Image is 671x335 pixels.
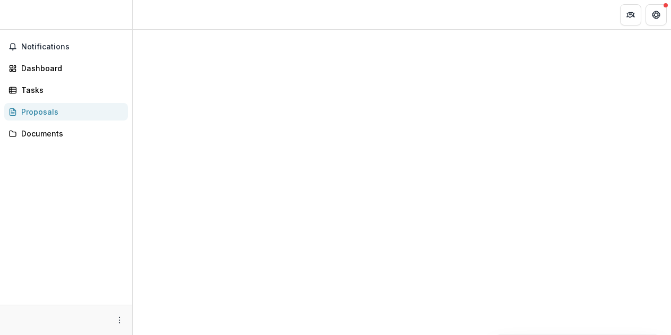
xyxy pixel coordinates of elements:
button: Notifications [4,38,128,55]
a: Proposals [4,103,128,121]
a: Documents [4,125,128,142]
button: Partners [620,4,641,25]
a: Tasks [4,81,128,99]
div: Dashboard [21,63,119,74]
span: Notifications [21,42,124,51]
div: Proposals [21,106,119,117]
div: Tasks [21,84,119,96]
div: Documents [21,128,119,139]
button: Get Help [646,4,667,25]
button: More [113,314,126,327]
a: Dashboard [4,59,128,77]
